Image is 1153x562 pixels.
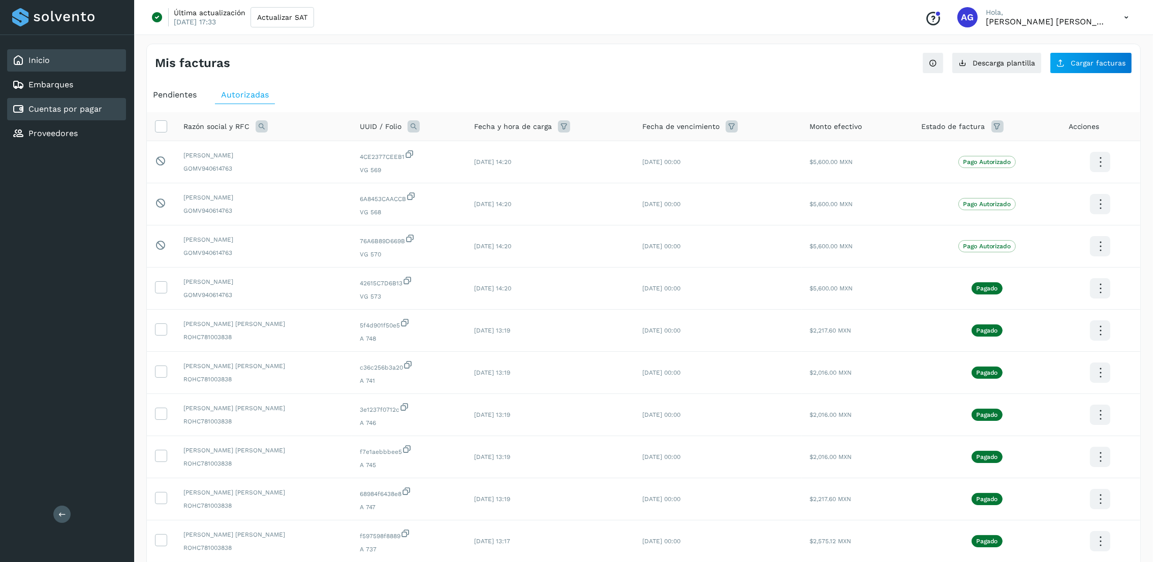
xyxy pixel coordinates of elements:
[360,208,458,217] span: VG 568
[251,7,314,27] button: Actualizar SAT
[963,158,1011,166] p: Pago Autorizado
[474,411,510,418] span: [DATE] 13:19
[183,151,344,160] span: [PERSON_NAME]
[360,276,458,288] span: 42615C7D6B13
[1069,121,1100,132] span: Acciones
[642,538,680,545] span: [DATE] 00:00
[28,55,50,65] a: Inicio
[153,90,197,100] span: Pendientes
[183,459,344,468] span: ROHC781003838
[474,369,510,376] span: [DATE] 13:19
[183,488,344,497] span: [PERSON_NAME] [PERSON_NAME]
[474,121,552,132] span: Fecha y hora de carga
[360,528,458,541] span: f597598f8889
[360,503,458,512] span: A 747
[976,411,998,418] p: Pagado
[976,538,998,545] p: Pagado
[183,193,344,202] span: [PERSON_NAME]
[810,158,853,166] span: $5,600.00 MXN
[360,376,458,385] span: A 741
[642,201,680,208] span: [DATE] 00:00
[183,446,344,455] span: [PERSON_NAME] [PERSON_NAME]
[183,333,344,342] span: ROHC781003838
[183,417,344,426] span: ROHC781003838
[474,285,511,292] span: [DATE] 14:20
[810,121,862,132] span: Monto efectivo
[963,243,1011,250] p: Pago Autorizado
[155,56,230,71] h4: Mis facturas
[642,243,680,250] span: [DATE] 00:00
[183,361,344,371] span: [PERSON_NAME] [PERSON_NAME]
[474,327,510,334] span: [DATE] 13:19
[28,80,73,89] a: Embarques
[360,486,458,499] span: 68984f6438e8
[976,495,998,503] p: Pagado
[360,334,458,343] span: A 748
[360,418,458,427] span: A 746
[474,495,510,503] span: [DATE] 13:19
[976,285,998,292] p: Pagado
[28,104,102,114] a: Cuentas por pagar
[360,121,401,132] span: UUID / Folio
[183,543,344,552] span: ROHC781003838
[360,292,458,301] span: VG 573
[810,538,852,545] span: $2,575.12 MXN
[474,243,511,250] span: [DATE] 14:20
[922,121,985,132] span: Estado de factura
[952,52,1042,74] button: Descarga plantilla
[642,158,680,166] span: [DATE] 00:00
[183,164,344,173] span: GOMV940614763
[360,191,458,204] span: 6A8453CAACCB
[642,121,720,132] span: Fecha de vencimiento
[1050,52,1132,74] button: Cargar facturas
[257,14,307,21] span: Actualizar SAT
[7,122,126,145] div: Proveedores
[174,8,245,17] p: Última actualización
[474,453,510,460] span: [DATE] 13:19
[642,369,680,376] span: [DATE] 00:00
[810,285,853,292] span: $5,600.00 MXN
[7,49,126,72] div: Inicio
[360,360,458,372] span: c36c256b3a20
[642,453,680,460] span: [DATE] 00:00
[183,206,344,215] span: GOMV940614763
[986,17,1108,26] p: Abigail Gonzalez Leon
[7,98,126,120] div: Cuentas por pagar
[474,158,511,166] span: [DATE] 14:20
[183,404,344,413] span: [PERSON_NAME] [PERSON_NAME]
[474,538,510,545] span: [DATE] 13:17
[810,201,853,208] span: $5,600.00 MXN
[221,90,269,100] span: Autorizadas
[183,248,344,257] span: GOMV940614763
[642,495,680,503] span: [DATE] 00:00
[360,545,458,554] span: A 737
[810,453,852,460] span: $2,016.00 MXN
[183,290,344,300] span: GOMV940614763
[360,250,458,259] span: VG 570
[183,375,344,384] span: ROHC781003838
[642,285,680,292] span: [DATE] 00:00
[810,243,853,250] span: $5,600.00 MXN
[183,235,344,244] span: [PERSON_NAME]
[360,460,458,470] span: A 745
[183,530,344,539] span: [PERSON_NAME] [PERSON_NAME]
[973,59,1035,67] span: Descarga plantilla
[810,327,852,334] span: $2,217.60 MXN
[810,369,852,376] span: $2,016.00 MXN
[976,327,998,334] p: Pagado
[976,453,998,460] p: Pagado
[976,369,998,376] p: Pagado
[642,411,680,418] span: [DATE] 00:00
[7,74,126,96] div: Embarques
[360,149,458,161] span: 4CE2377CEEB1
[183,501,344,510] span: ROHC781003838
[963,201,1011,208] p: Pago Autorizado
[183,121,250,132] span: Razón social y RFC
[360,444,458,456] span: f7e1aebbbee5
[360,234,458,246] span: 76A6B89D669B
[183,277,344,286] span: [PERSON_NAME]
[810,495,852,503] span: $2,217.60 MXN
[360,166,458,175] span: VG 569
[28,128,78,138] a: Proveedores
